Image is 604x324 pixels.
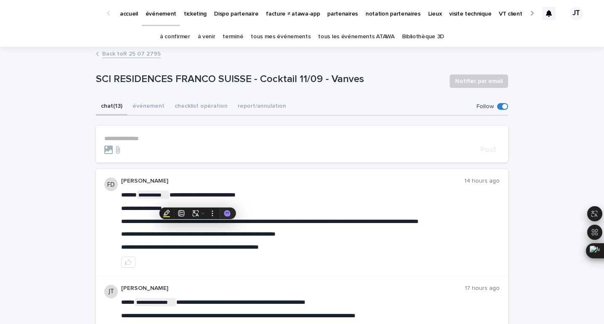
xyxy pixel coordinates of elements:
a: Bibliothèque 3D [402,27,444,47]
button: like this post [121,257,135,268]
p: [PERSON_NAME] [121,178,464,185]
a: à venir [198,27,215,47]
button: événement [127,98,170,116]
a: tous les événements ATAWA [318,27,394,47]
a: à confirmer [160,27,190,47]
p: [PERSON_NAME] [121,285,465,292]
button: Notifier par email [450,74,508,88]
span: Post [480,146,496,154]
img: Ls34BcGeRexTGTNfXpUC [17,5,98,22]
button: report/annulation [233,98,291,116]
p: SCI RESIDENCES FRANCO SUISSE - Cocktail 11/09 - Vanves [96,73,443,85]
p: 14 hours ago [464,178,500,185]
p: Follow [477,103,494,110]
a: terminé [223,27,243,47]
div: JT [570,7,583,20]
button: checklist opération [170,98,233,116]
p: 17 hours ago [465,285,500,292]
span: Notifier par email [455,77,503,85]
button: Post [477,146,500,154]
button: chat (13) [96,98,127,116]
a: tous mes événements [251,27,310,47]
a: Back toR 25 07 2795 [102,48,161,58]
